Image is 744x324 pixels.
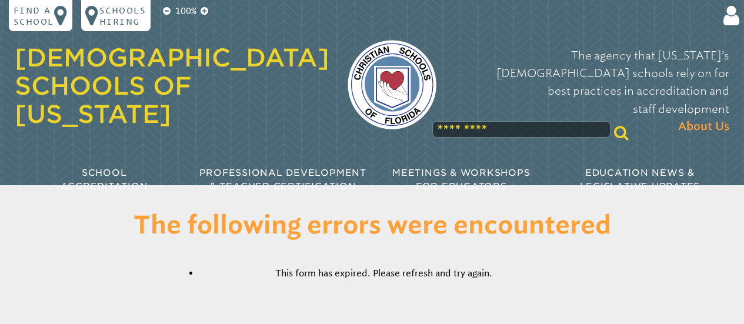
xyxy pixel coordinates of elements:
span: Meetings & Workshops for Educators [392,167,530,192]
p: Find a school [14,5,54,27]
span: About Us [678,118,729,136]
p: The agency that [US_STATE]’s [DEMOGRAPHIC_DATA] schools rely on for best practices in accreditati... [455,47,729,136]
span: Professional Development & Teacher Certification [199,167,366,192]
p: Schools Hiring [99,5,146,27]
span: School Accreditation [61,167,148,192]
p: 100% [173,5,199,18]
img: csf-logo-web-colors.png [348,40,437,129]
h1: The following errors were encountered [85,212,659,241]
a: [DEMOGRAPHIC_DATA] Schools of [US_STATE] [15,43,329,129]
span: Education News & Legislative Updates [580,167,700,192]
li: This form has expired. Please refresh and try again. [199,267,569,280]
